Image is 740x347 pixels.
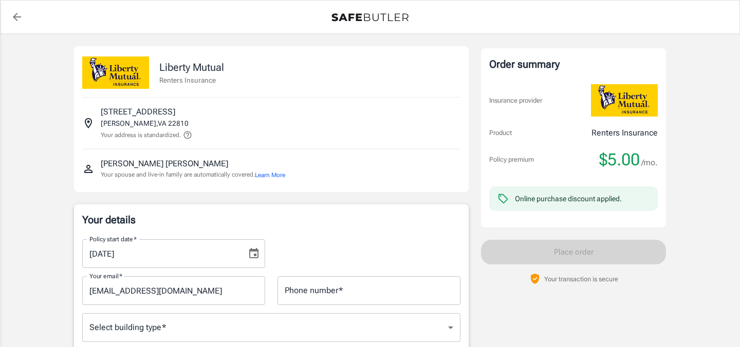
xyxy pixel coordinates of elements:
p: Your details [82,213,460,227]
span: $5.00 [599,149,640,170]
p: Liberty Mutual [159,60,224,75]
div: Order summary [489,56,658,72]
p: Renters Insurance [159,75,224,85]
p: Your address is standardized. [101,130,181,140]
label: Policy start date [89,235,137,243]
p: Renters Insurance [591,127,658,139]
img: Back to quotes [331,13,409,22]
img: Liberty Mutual [591,84,658,117]
div: Online purchase discount applied. [515,194,622,204]
label: Your email [89,272,122,280]
button: Choose date, selected date is Sep 20, 2025 [244,243,264,264]
p: Your spouse and live-in family are automatically covered. [101,170,285,180]
svg: Insured person [82,163,95,175]
p: [PERSON_NAME] , VA 22810 [101,118,189,128]
input: MM/DD/YYYY [82,239,239,268]
img: Liberty Mutual [82,56,149,89]
span: /mo. [641,156,658,170]
a: back to quotes [7,7,27,27]
p: Product [489,128,512,138]
p: Insurance provider [489,95,542,106]
input: Enter email [82,276,265,305]
button: Learn More [255,170,285,180]
p: Your transaction is secure [544,274,618,284]
p: [PERSON_NAME] [PERSON_NAME] [101,158,228,170]
p: Policy premium [489,155,534,165]
svg: Insured address [82,117,95,129]
p: [STREET_ADDRESS] [101,106,175,118]
input: Enter number [277,276,460,305]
